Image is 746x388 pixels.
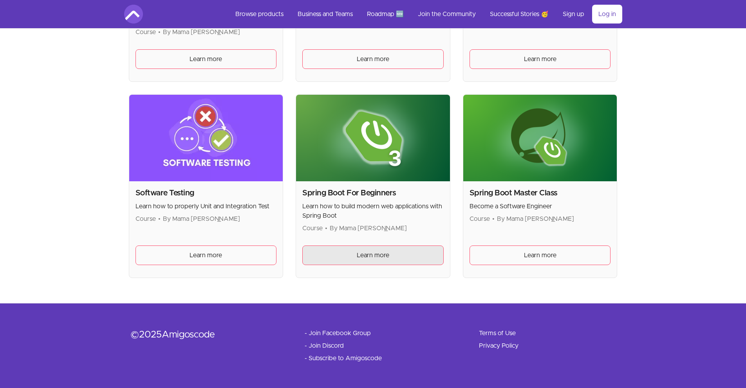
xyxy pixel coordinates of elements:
[463,95,617,181] img: Product image for Spring Boot Master Class
[524,54,556,64] span: Learn more
[524,251,556,260] span: Learn more
[302,225,323,231] span: Course
[130,328,280,341] div: © 2025 Amigoscode
[158,216,161,222] span: •
[470,188,611,199] h2: Spring Boot Master Class
[592,5,622,23] a: Log in
[357,251,389,260] span: Learn more
[190,251,222,260] span: Learn more
[158,29,161,35] span: •
[291,5,359,23] a: Business and Teams
[484,5,555,23] a: Successful Stories 🥳
[129,95,283,181] img: Product image for Software Testing
[229,5,622,23] nav: Main
[305,354,382,363] a: - Subscribe to Amigoscode
[470,216,490,222] span: Course
[124,5,143,23] img: Amigoscode logo
[492,216,495,222] span: •
[302,245,444,265] a: Learn more
[163,216,240,222] span: By Mama [PERSON_NAME]
[135,29,156,35] span: Course
[302,202,444,220] p: Learn how to build modern web applications with Spring Boot
[135,245,277,265] a: Learn more
[325,225,327,231] span: •
[305,341,344,350] a: - Join Discord
[330,225,407,231] span: By Mama [PERSON_NAME]
[412,5,482,23] a: Join the Community
[135,188,277,199] h2: Software Testing
[470,202,611,211] p: Become a Software Engineer
[229,5,290,23] a: Browse products
[479,328,516,338] a: Terms of Use
[470,49,611,69] a: Learn more
[361,5,410,23] a: Roadmap 🆕
[302,49,444,69] a: Learn more
[135,49,277,69] a: Learn more
[302,188,444,199] h2: Spring Boot For Beginners
[296,95,450,181] img: Product image for Spring Boot For Beginners
[479,341,518,350] a: Privacy Policy
[135,216,156,222] span: Course
[305,328,371,338] a: - Join Facebook Group
[470,245,611,265] a: Learn more
[497,216,574,222] span: By Mama [PERSON_NAME]
[556,5,591,23] a: Sign up
[190,54,222,64] span: Learn more
[357,54,389,64] span: Learn more
[163,29,240,35] span: By Mama [PERSON_NAME]
[135,202,277,211] p: Learn how to properly Unit and Integration Test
